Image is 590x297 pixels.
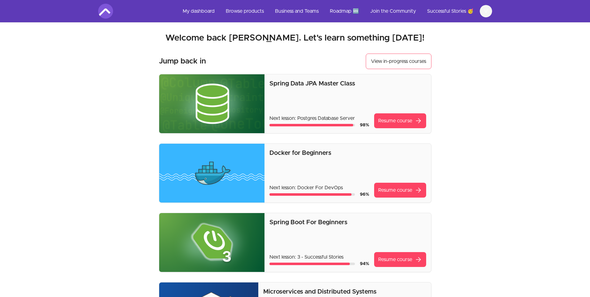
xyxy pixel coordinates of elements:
[269,149,426,157] p: Docker for Beginners
[269,263,355,265] div: Course progress
[360,192,369,197] span: 96 %
[269,184,369,191] p: Next lesson: Docker For DevOps
[415,186,422,194] span: arrow_forward
[366,54,431,69] a: View in-progress courses
[374,183,426,198] a: Resume coursearrow_forward
[480,5,492,17] button: V
[270,4,324,19] a: Business and Teams
[178,4,492,19] nav: Main
[269,124,355,126] div: Course progress
[365,4,421,19] a: Join the Community
[269,115,369,122] p: Next lesson: Postgres Database Server
[415,117,422,124] span: arrow_forward
[159,144,265,203] img: Product image for Docker for Beginners
[269,193,355,196] div: Course progress
[325,4,364,19] a: Roadmap 🆕
[415,256,422,263] span: arrow_forward
[178,4,220,19] a: My dashboard
[159,56,206,66] h3: Jump back in
[360,262,369,266] span: 94 %
[263,287,426,296] p: Microservices and Distributed Systems
[374,113,426,128] a: Resume coursearrow_forward
[360,123,369,127] span: 98 %
[422,4,479,19] a: Successful Stories 🥳
[269,253,369,261] p: Next lesson: 3 - Successful Stories
[221,4,269,19] a: Browse products
[159,74,265,133] img: Product image for Spring Data JPA Master Class
[98,33,492,44] h2: Welcome back [PERSON_NAME]. Let's learn something [DATE]!
[269,79,426,88] p: Spring Data JPA Master Class
[98,4,113,19] img: Amigoscode logo
[374,252,426,267] a: Resume coursearrow_forward
[269,218,426,227] p: Spring Boot For Beginners
[159,213,265,272] img: Product image for Spring Boot For Beginners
